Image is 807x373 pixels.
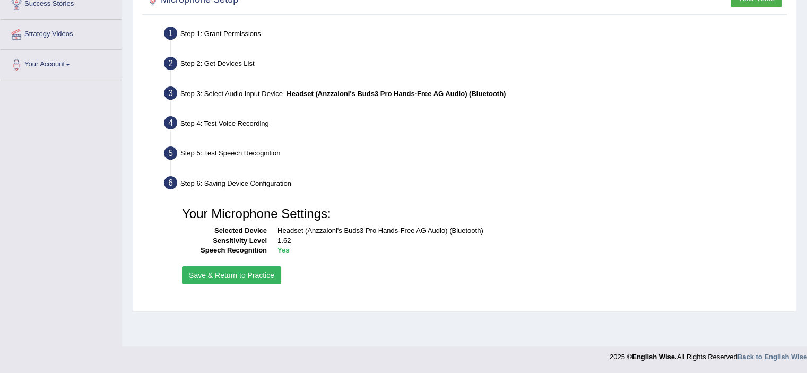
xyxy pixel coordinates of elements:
[287,90,506,98] b: Headset (Anzzaloni's Buds3 Pro Hands-Free AG Audio) (Bluetooth)
[277,226,779,236] dd: Headset (Anzzaloni's Buds3 Pro Hands-Free AG Audio) (Bluetooth)
[1,20,122,46] a: Strategy Videos
[182,266,281,284] button: Save & Return to Practice
[610,346,807,362] div: 2025 © All Rights Reserved
[159,23,791,47] div: Step 1: Grant Permissions
[182,207,779,221] h3: Your Microphone Settings:
[182,226,267,236] dt: Selected Device
[182,246,267,256] dt: Speech Recognition
[283,90,506,98] span: –
[277,236,779,246] dd: 1.62
[182,236,267,246] dt: Sensitivity Level
[159,83,791,107] div: Step 3: Select Audio Input Device
[159,173,791,196] div: Step 6: Saving Device Configuration
[632,353,676,361] strong: English Wise.
[277,246,289,254] b: Yes
[159,143,791,167] div: Step 5: Test Speech Recognition
[737,353,807,361] a: Back to English Wise
[159,54,791,77] div: Step 2: Get Devices List
[1,50,122,76] a: Your Account
[159,113,791,136] div: Step 4: Test Voice Recording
